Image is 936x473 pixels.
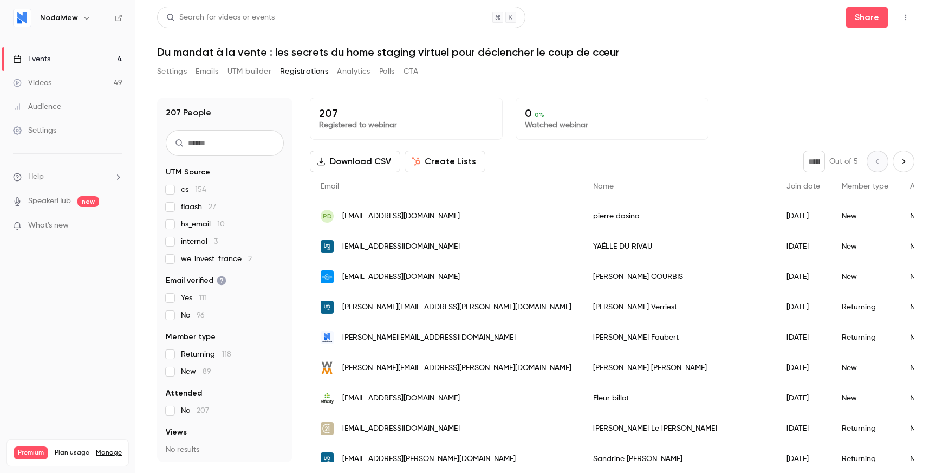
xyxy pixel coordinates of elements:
div: New [831,353,899,383]
h1: Du mandat à la vente : les secrets du home staging virtuel pour déclencher le coup de cœur [157,46,914,59]
span: [EMAIL_ADDRESS][PERSON_NAME][DOMAIN_NAME] [342,453,516,465]
div: New [831,262,899,292]
span: pd [323,211,332,221]
img: widdim.com [321,361,334,374]
p: Out of 5 [829,156,858,167]
span: [PERSON_NAME][EMAIL_ADDRESS][PERSON_NAME][DOMAIN_NAME] [342,302,571,313]
div: [DATE] [776,292,831,322]
span: Returning [181,349,231,360]
span: Yes [181,293,207,303]
a: Manage [96,449,122,457]
span: Views [166,427,187,438]
img: capifrance.fr [321,270,334,283]
div: Events [13,54,50,64]
div: [PERSON_NAME] [PERSON_NAME] [582,353,776,383]
div: New [831,201,899,231]
span: 96 [197,312,205,319]
span: Premium [14,446,48,459]
div: Returning [831,292,899,322]
span: 27 [209,203,216,211]
div: [DATE] [776,383,831,413]
li: help-dropdown-opener [13,171,122,183]
span: [PERSON_NAME][EMAIL_ADDRESS][PERSON_NAME][DOMAIN_NAME] [342,362,571,374]
span: Name [593,183,614,190]
button: Settings [157,63,187,80]
span: [EMAIL_ADDRESS][DOMAIN_NAME] [342,423,460,435]
span: flaash [181,202,216,212]
span: 3 [214,238,218,245]
div: Returning [831,413,899,444]
span: Plan usage [55,449,89,457]
span: 10 [217,221,225,228]
span: Join date [786,183,820,190]
span: [PERSON_NAME][EMAIL_ADDRESS][DOMAIN_NAME] [342,332,516,344]
span: Member type [166,332,216,342]
span: [EMAIL_ADDRESS][DOMAIN_NAME] [342,393,460,404]
button: Emails [196,63,218,80]
div: [PERSON_NAME] Verriest [582,292,776,322]
h1: 207 People [166,106,211,119]
span: Email [321,183,339,190]
div: [DATE] [776,353,831,383]
div: [DATE] [776,231,831,262]
div: Audience [13,101,61,112]
div: [DATE] [776,322,831,353]
span: cs [181,184,206,195]
span: 89 [203,368,211,375]
img: efficity.com [321,392,334,405]
span: 207 [197,407,209,414]
span: No [181,405,209,416]
div: [PERSON_NAME] COURBIS [582,262,776,292]
span: Attended [166,388,202,399]
p: 0 [525,107,699,120]
div: Videos [13,77,51,88]
img: iadfrance.fr [321,452,334,465]
div: [PERSON_NAME] Faubert [582,322,776,353]
button: UTM builder [227,63,271,80]
div: Search for videos or events [166,12,275,23]
div: pierre dasino [582,201,776,231]
p: Registered to webinar [319,120,493,131]
span: [EMAIL_ADDRESS][DOMAIN_NAME] [342,241,460,252]
span: Email verified [166,275,226,286]
span: New [181,366,211,377]
img: iadfrance.fr [321,240,334,253]
h6: Nodalview [40,12,78,23]
div: [DATE] [776,413,831,444]
p: Watched webinar [525,120,699,131]
span: 154 [195,186,206,193]
span: Member type [842,183,888,190]
span: 118 [222,351,231,358]
div: New [831,231,899,262]
span: 0 % [535,111,544,119]
div: [DATE] [776,262,831,292]
span: What's new [28,220,69,231]
span: 2 [248,255,252,263]
button: Download CSV [310,151,400,172]
span: internal [181,236,218,247]
button: Analytics [337,63,370,80]
span: No [181,310,205,321]
span: new [77,196,99,207]
img: nodalview.com [321,331,334,344]
div: [PERSON_NAME] Le [PERSON_NAME] [582,413,776,444]
a: SpeakerHub [28,196,71,207]
img: Nodalview [14,9,31,27]
p: No results [166,444,284,455]
span: Help [28,171,44,183]
img: iadfrance.fr [321,301,334,314]
iframe: Noticeable Trigger [109,221,122,231]
span: UTM Source [166,167,210,178]
div: New [831,383,899,413]
img: century21.fr [321,422,334,435]
p: 207 [319,107,493,120]
span: 111 [199,294,207,302]
button: Share [846,7,888,28]
span: [EMAIL_ADDRESS][DOMAIN_NAME] [342,211,460,222]
button: Registrations [280,63,328,80]
div: Returning [831,322,899,353]
button: Polls [379,63,395,80]
span: hs_email [181,219,225,230]
div: Settings [13,125,56,136]
span: [EMAIL_ADDRESS][DOMAIN_NAME] [342,271,460,283]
